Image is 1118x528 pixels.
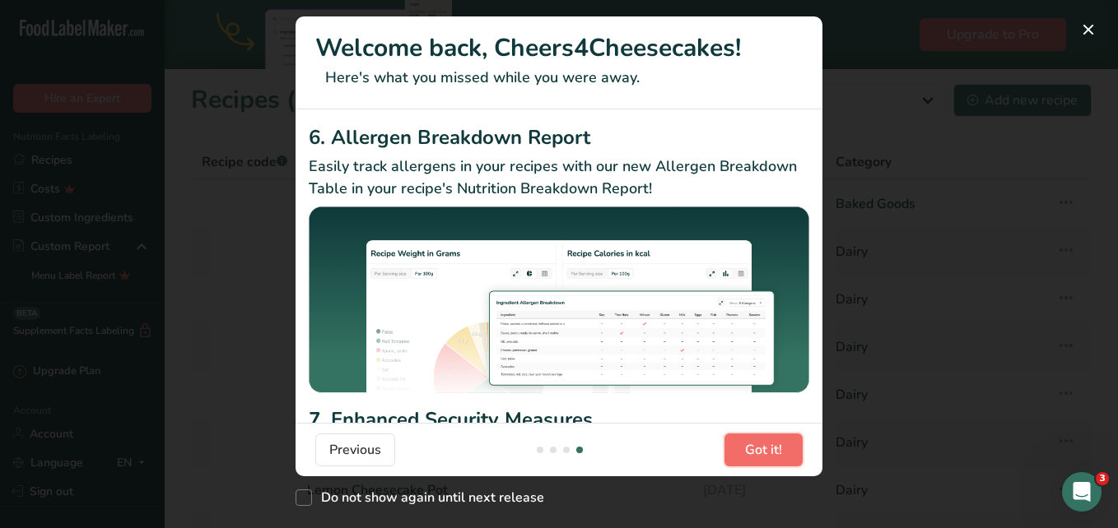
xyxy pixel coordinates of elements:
[1062,472,1102,512] iframe: Intercom live chat
[315,433,395,466] button: Previous
[724,433,803,466] button: Got it!
[1096,472,1109,485] span: 3
[309,206,809,399] img: Allergen Breakdown Report
[309,123,809,152] h2: 6. Allergen Breakdown Report
[315,67,803,89] p: Here's what you missed while you were away.
[329,440,381,460] span: Previous
[745,440,782,460] span: Got it!
[309,155,809,200] p: Easily track allergens in your recipes with our new Allergen Breakdown Table in your recipe's Nut...
[312,489,544,506] span: Do not show again until next release
[309,405,809,434] h2: 7. Enhanced Security Measures
[315,30,803,67] h1: Welcome back, Cheers4Cheesecakes!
